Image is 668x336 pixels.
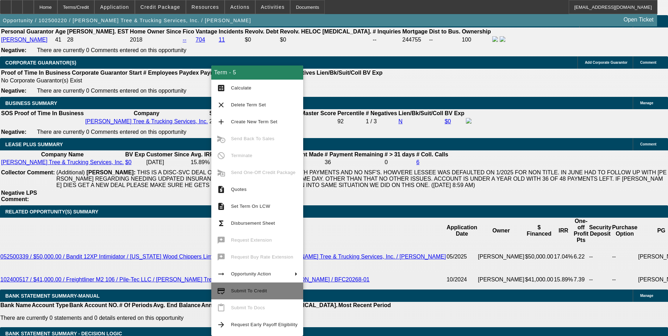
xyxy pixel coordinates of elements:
th: Account Type [31,302,69,309]
th: One-off Profit Pts [573,218,589,244]
img: linkedin-icon.png [500,36,505,42]
b: Fico [183,29,194,35]
th: Most Recent Period [338,302,391,309]
span: (Additional) [56,169,85,175]
td: [PERSON_NAME] [477,270,525,290]
td: [DATE] [146,159,190,166]
b: Mortgage [402,29,428,35]
button: Resources [186,0,224,14]
td: 7.39 [573,270,589,290]
span: 2018 [130,37,143,43]
b: Paynet Master Score [281,110,336,116]
b: Vantage [196,29,217,35]
a: Open Ticket [621,14,656,26]
b: Customer Since [146,151,189,157]
span: Delete Term Set [231,102,266,107]
span: BANK STATEMENT SUMMARY-MANUAL [5,293,100,299]
b: Revolv. HELOC [MEDICAL_DATA]. [280,29,372,35]
b: Dist to Bus. [429,29,461,35]
b: Negative: [1,47,26,53]
a: [PERSON_NAME] Tree & Trucking Services, Inc. [85,118,208,124]
div: 1 / 3 [366,118,397,125]
span: Credit Package [141,4,180,10]
td: -- [589,244,612,270]
span: Resources [192,4,219,10]
b: Ownership [462,29,491,35]
td: 15.89% [554,270,573,290]
th: Application Date [446,218,477,244]
b: Incidents [219,29,243,35]
b: Company [134,110,160,116]
span: LEASE PLUS SUMMARY [5,142,63,147]
b: # Payment Remaining [325,151,383,157]
td: 36 [324,159,383,166]
span: There are currently 0 Comments entered on this opportunity [37,47,186,53]
th: Annualized Deposits [201,302,257,309]
span: Manage [640,101,653,105]
b: [PERSON_NAME]: [86,169,136,175]
p: There are currently 0 statements and 0 details entered on this opportunity [0,315,391,321]
button: Application [95,0,134,14]
b: Negative: [1,129,26,135]
button: Actions [225,0,255,14]
span: Opportunity Action [231,271,271,276]
b: Corporate Guarantor [72,70,127,76]
span: Calculate [231,85,251,91]
th: SOS [1,110,13,117]
a: 052500339 / $50,000.00 / Bandit 12XP Intimidator / [US_STATE] Wood Chippers Limited Liability Com... [0,254,446,260]
th: Proof of Time In Business [1,69,71,76]
span: Manage [640,294,653,298]
b: Paynet Master Score [200,70,256,76]
th: # Of Periods [119,302,153,309]
a: $0 [125,159,132,165]
b: Personal Guarantor [1,29,54,35]
span: RELATED OPPORTUNITY(S) SUMMARY [5,209,98,214]
span: Set Term On LCW [231,204,270,209]
b: Avg. IRR [191,151,214,157]
th: Bank Account NO. [69,302,119,309]
td: $50,000.00 [525,244,554,270]
td: 2015 [209,118,222,125]
img: facebook-icon.png [466,118,472,124]
td: -- [429,36,461,44]
b: # Coll. Calls [416,151,448,157]
th: IRR [554,218,573,244]
td: 15.89% [190,159,214,166]
td: 05/2025 [446,244,477,270]
td: 28 [67,36,129,44]
td: $41,000.00 [525,270,554,290]
th: Purchase Option [612,218,638,244]
td: 6.22 [573,244,589,270]
span: Activities [261,4,285,10]
img: facebook-icon.png [492,36,498,42]
th: Avg. End Balance [153,302,201,309]
b: Company Name [41,151,84,157]
td: -- [612,270,638,290]
b: [PERSON_NAME]. EST [67,29,129,35]
span: Create New Term Set [231,119,277,124]
td: 17.04% [554,244,573,270]
td: 244755 [402,36,428,44]
span: Opportunity / 102500220 / [PERSON_NAME] Tree & Trucking Services, Inc. / [PERSON_NAME] [3,18,251,23]
span: Quotes [231,187,246,192]
b: Negative: [1,88,26,94]
mat-icon: credit_score [217,287,225,295]
span: Actions [230,4,250,10]
b: Home Owner Since [130,29,181,35]
span: CORPORATE GUARANTOR(S) [5,60,76,66]
b: # > 31 days [385,151,415,157]
a: [PERSON_NAME] Tree & Trucking Services, Inc. [1,159,124,165]
td: -- [372,36,401,44]
b: Lien/Bk/Suit/Coll [317,70,361,76]
td: -- [612,244,638,270]
b: Collector Comment: [1,169,55,175]
th: Proof of Time In Business [14,110,84,117]
b: Start [209,110,222,116]
b: Negative LPS Comment: [1,190,37,202]
a: [PERSON_NAME] [1,37,48,43]
span: Comment [640,61,656,64]
b: Paydex [179,70,199,76]
b: BV Exp [363,70,382,76]
b: # Inquiries [373,29,401,35]
span: THIS IS A DISC-SVC DEAL ON ONGOING ACH. NO ISSUES WITH PAYMENTS AND NO NSF'S. HOWVERE LESSEE WAS ... [56,169,667,188]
